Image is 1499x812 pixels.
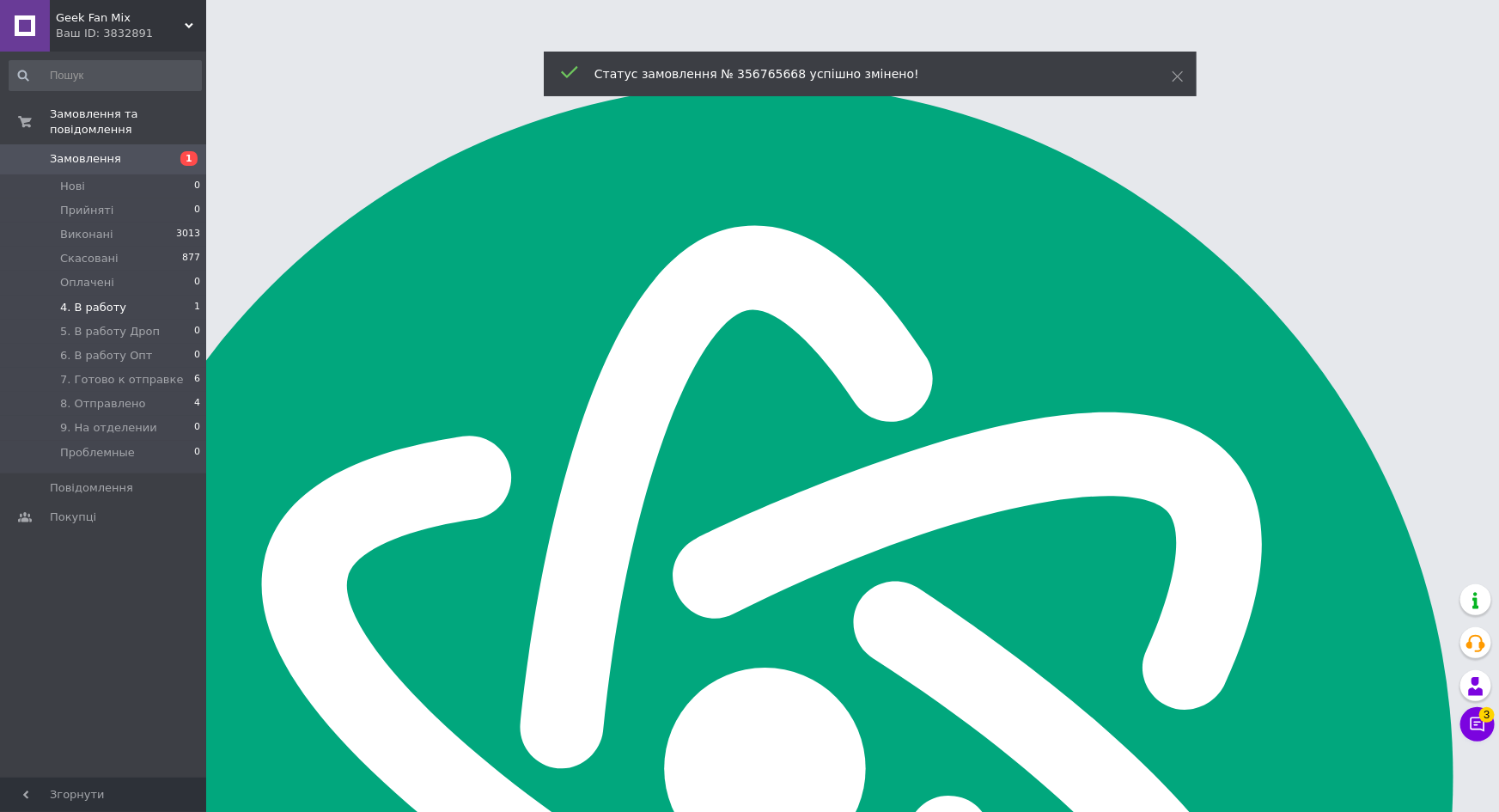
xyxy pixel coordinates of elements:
[194,348,200,363] span: 0
[194,396,200,412] span: 4
[194,420,200,436] span: 0
[60,203,113,218] span: Прийняті
[194,324,200,339] span: 0
[60,227,113,242] span: Виконані
[194,179,200,194] span: 0
[176,227,200,242] span: 3013
[60,445,135,461] span: Проблемные
[194,372,200,388] span: 6
[50,480,133,496] span: Повідомлення
[60,275,114,290] span: Оплачені
[50,510,96,525] span: Покупці
[56,26,206,41] div: Ваш ID: 3832891
[194,300,200,315] span: 1
[60,372,183,388] span: 7. Готово к отправке
[50,151,121,167] span: Замовлення
[60,348,152,363] span: 6. В работу Опт
[60,251,119,266] span: Скасовані
[60,324,160,339] span: 5. В работу Дроп
[194,275,200,290] span: 0
[194,445,200,461] span: 0
[1460,707,1495,742] button: Чат з покупцем3
[594,65,1129,82] div: Статус замовлення № 356765668 успішно змінено!
[194,203,200,218] span: 0
[9,60,202,91] input: Пошук
[50,107,206,137] span: Замовлення та повідомлення
[60,420,157,436] span: 9. На отделении
[56,10,185,26] span: Geek Fan Mix
[1479,707,1495,723] span: 3
[60,179,85,194] span: Нові
[60,396,145,412] span: 8. Отправлено
[60,300,126,315] span: 4. В работу
[180,151,198,166] span: 1
[182,251,200,266] span: 877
